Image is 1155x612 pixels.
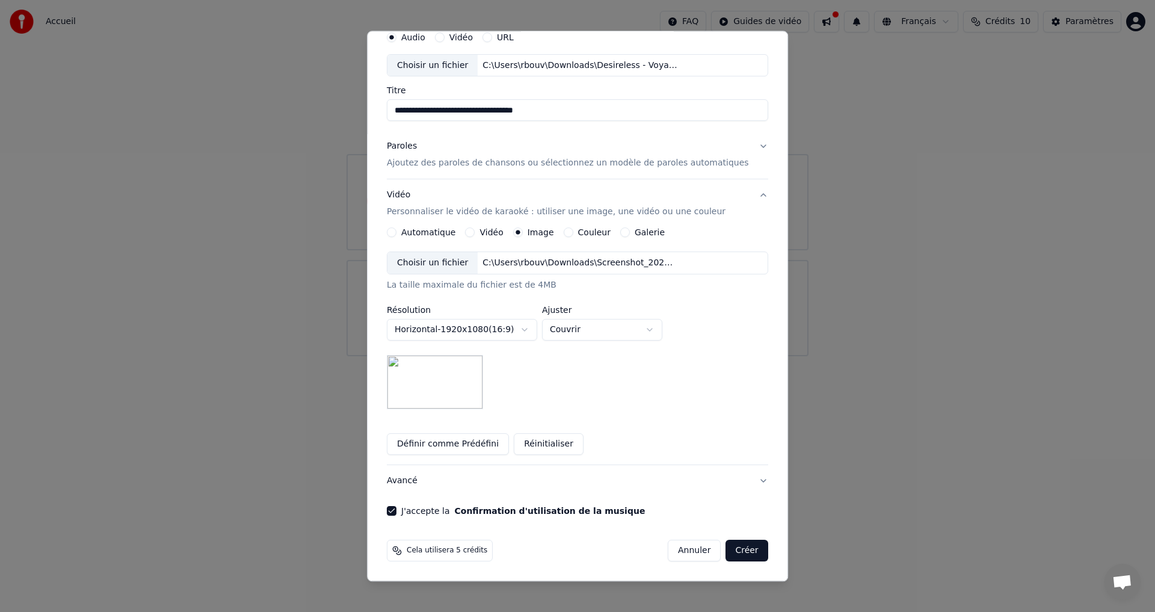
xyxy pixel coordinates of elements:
[668,540,721,562] button: Annuler
[542,306,662,315] label: Ajuster
[387,180,768,228] button: VidéoPersonnaliser le vidéo de karaoké : utiliser une image, une vidéo ou une couleur
[726,540,768,562] button: Créer
[401,229,455,237] label: Automatique
[480,229,504,237] label: Vidéo
[387,228,768,465] div: VidéoPersonnaliser le vidéo de karaoké : utiliser une image, une vidéo ou une couleur
[497,33,514,42] label: URL
[528,229,554,237] label: Image
[449,33,473,42] label: Vidéo
[387,466,768,497] button: Avancé
[407,546,487,556] span: Cela utilisera 5 crédits
[387,158,749,170] p: Ajoutez des paroles de chansons ou sélectionnez un modèle de paroles automatiques
[514,434,584,456] button: Réinitialiser
[387,253,478,274] div: Choisir un fichier
[387,141,417,153] div: Paroles
[401,507,645,516] label: J'accepte la
[387,131,768,179] button: ParolesAjoutez des paroles de chansons ou sélectionnez un modèle de paroles automatiques
[387,280,768,292] div: La taille maximale du fichier est de 4MB
[578,229,611,237] label: Couleur
[478,258,683,270] div: C:\Users\rbouv\Downloads\Screenshot_20240707_100422_[DOMAIN_NAME]_edit_38466826233192.jpg
[387,55,478,76] div: Choisir un fichier
[387,87,768,95] label: Titre
[455,507,645,516] button: J'accepte la
[635,229,665,237] label: Galerie
[387,190,725,218] div: Vidéo
[387,306,537,315] label: Résolution
[401,33,425,42] label: Audio
[387,434,509,456] button: Définir comme Prédéfini
[387,206,725,218] p: Personnaliser le vidéo de karaoké : utiliser une image, une vidéo ou une couleur
[478,60,683,72] div: C:\Users\rbouv\Downloads\Desireless - Voyage Voyage Instrumental.mp3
